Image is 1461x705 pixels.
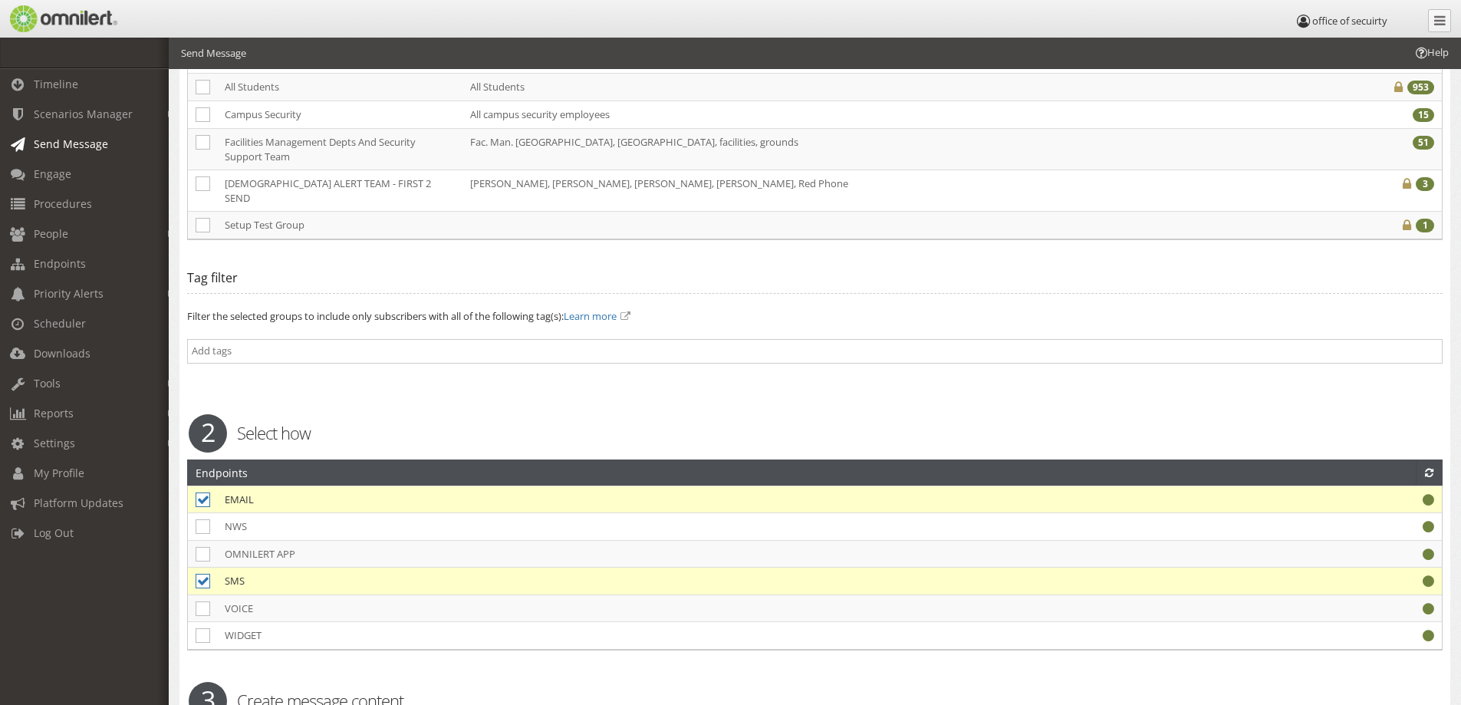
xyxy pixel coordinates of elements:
span: Help [1413,45,1449,60]
td: All Students [462,73,1311,100]
td: Fac. Man. [GEOGRAPHIC_DATA], [GEOGRAPHIC_DATA], facilities, grounds [462,128,1311,170]
div: 953 [1407,81,1434,94]
input: Add tags [192,344,1438,358]
span: People [34,226,68,241]
span: Log Out [34,525,74,540]
td: Campus Security [217,100,462,128]
td: EMAIL [217,486,1150,513]
span: My Profile [34,466,84,480]
td: SMS [217,568,1150,595]
h2: Endpoints [196,460,248,485]
span: office of secuirty [1312,14,1387,28]
td: [PERSON_NAME], [PERSON_NAME], [PERSON_NAME], [PERSON_NAME], Red Phone [462,170,1311,212]
td: WIDGET [217,622,1150,649]
i: Private [1403,179,1411,189]
i: Working properly. [1423,631,1434,641]
i: Working properly. [1423,549,1434,559]
div: 15 [1413,108,1434,122]
span: Tools [34,376,61,390]
i: Working properly. [1423,576,1434,586]
span: Priority Alerts [34,286,104,301]
a: Collapse Menu [1428,9,1451,32]
i: Private [1394,82,1403,92]
td: Facilities Management Depts And Security Support Team [217,128,462,170]
span: Endpoints [34,256,86,271]
span: Scheduler [34,316,86,331]
td: Setup Test Group [217,212,462,239]
div: 3 [1416,177,1434,191]
i: Working properly. [1423,522,1434,532]
span: Procedures [34,196,92,211]
span: 2 [189,414,227,453]
a: Learn more [564,309,617,323]
i: Working properly. [1423,495,1434,505]
li: Send Message [181,46,246,61]
span: Send Message [34,137,108,151]
span: Help [35,11,66,25]
td: All Students [217,73,462,100]
h2: Select how [177,421,1453,444]
i: Private [1403,220,1411,230]
td: NWS [217,513,1150,541]
div: 1 [1416,219,1434,232]
td: VOICE [217,595,1150,622]
div: 51 [1413,136,1434,150]
legend: Tag filter [187,263,1443,294]
td: [DEMOGRAPHIC_DATA] ALERT TEAM - FIRST 2 SEND [217,170,462,212]
span: Engage [34,166,71,181]
td: OMNILERT APP [217,540,1150,568]
span: Settings [34,436,75,450]
span: Downloads [34,346,90,361]
p: Filter the selected groups to include only subscribers with all of the following tag(s): [187,309,1443,324]
td: All campus security employees [462,100,1311,128]
i: Working properly. [1423,604,1434,614]
span: Reports [34,406,74,420]
img: Omnilert [8,5,117,32]
span: Scenarios Manager [34,107,133,121]
span: Timeline [34,77,78,91]
span: Platform Updates [34,496,123,510]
